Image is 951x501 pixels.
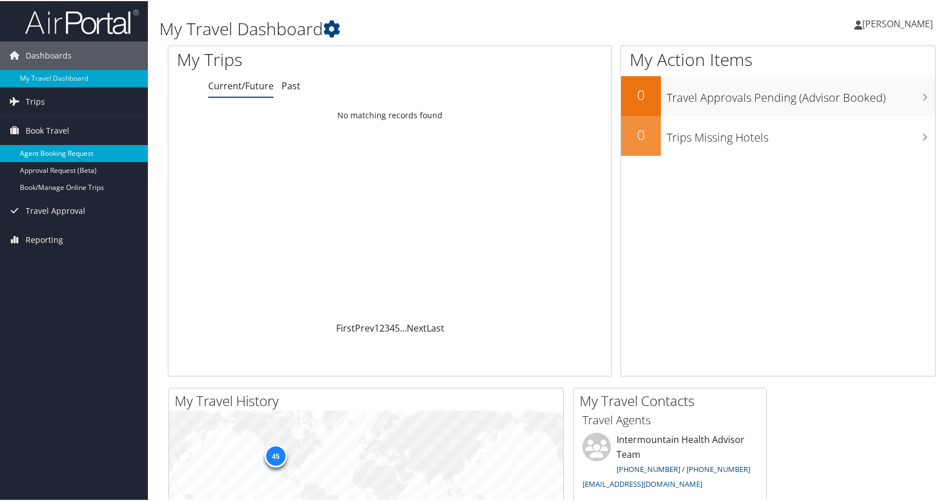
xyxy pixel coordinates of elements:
[390,321,395,333] a: 4
[621,47,935,71] h1: My Action Items
[621,115,935,155] a: 0Trips Missing Hotels
[582,411,758,427] h3: Travel Agents
[336,321,355,333] a: First
[168,104,611,125] td: No matching records found
[854,6,944,40] a: [PERSON_NAME]
[208,78,274,91] a: Current/Future
[26,115,69,144] span: Book Travel
[26,86,45,115] span: Trips
[577,432,763,492] li: Intermountain Health Advisor Team
[427,321,444,333] a: Last
[264,444,287,466] div: 45
[374,321,379,333] a: 1
[400,321,407,333] span: …
[384,321,390,333] a: 3
[177,47,419,71] h1: My Trips
[621,75,935,115] a: 0Travel Approvals Pending (Advisor Booked)
[395,321,400,333] a: 5
[862,16,933,29] span: [PERSON_NAME]
[282,78,300,91] a: Past
[580,390,766,409] h2: My Travel Contacts
[667,123,935,144] h3: Trips Missing Hotels
[407,321,427,333] a: Next
[26,40,72,69] span: Dashboards
[667,83,935,105] h3: Travel Approvals Pending (Advisor Booked)
[26,196,85,224] span: Travel Approval
[621,124,661,143] h2: 0
[355,321,374,333] a: Prev
[379,321,384,333] a: 2
[25,7,139,34] img: airportal-logo.png
[26,225,63,253] span: Reporting
[621,84,661,103] h2: 0
[175,390,563,409] h2: My Travel History
[617,463,750,473] a: [PHONE_NUMBER] / [PHONE_NUMBER]
[582,478,702,488] a: [EMAIL_ADDRESS][DOMAIN_NAME]
[159,16,683,40] h1: My Travel Dashboard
